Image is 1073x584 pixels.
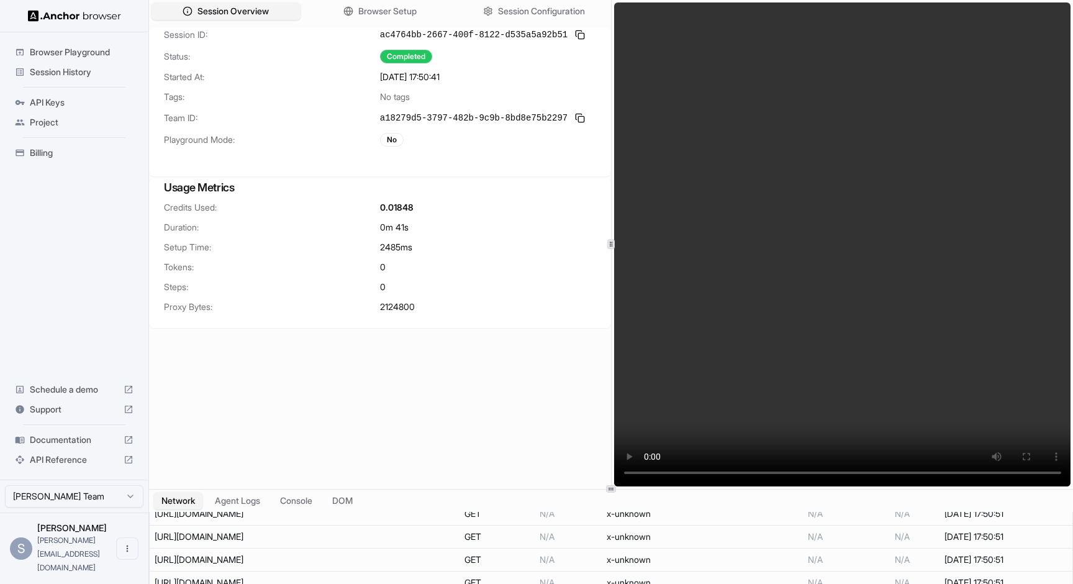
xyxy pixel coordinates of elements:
[10,93,138,112] div: API Keys
[154,492,202,509] button: Network
[30,116,134,129] span: Project
[116,537,138,560] button: Open menu
[37,536,100,572] span: sophia@rye.com
[10,399,138,419] div: Support
[155,508,341,520] div: https://www.sephora.com/productimages/sku/s2893428-av-5202507150710103100700-zoom.jpg?imwidth=48
[10,450,138,470] div: API Reference
[602,502,803,525] td: x-unknown
[30,454,119,466] span: API Reference
[10,430,138,450] div: Documentation
[460,525,535,548] td: GET
[602,525,803,548] td: x-unknown
[10,380,138,399] div: Schedule a demo
[895,531,910,542] span: N/A
[460,502,535,525] td: GET
[30,66,134,78] span: Session History
[540,554,555,565] span: N/A
[895,508,910,519] span: N/A
[155,531,341,543] div: https://www.sephora.com/productimages/sku/s2893428-av-8202507150710180290700-zoom.jpg?imwidth=48
[10,143,138,163] div: Billing
[325,492,360,509] button: DOM
[30,383,119,396] span: Schedule a demo
[939,548,1072,571] td: [DATE] 17:50:51
[30,434,119,446] span: Documentation
[10,537,32,560] div: S
[10,42,138,62] div: Browser Playground
[30,46,134,58] span: Browser Playground
[808,554,823,565] span: N/A
[540,531,555,542] span: N/A
[10,62,138,82] div: Session History
[602,548,803,571] td: x-unknown
[939,525,1072,548] td: [DATE] 17:50:51
[30,96,134,109] span: API Keys
[37,522,107,533] span: Sophia Willows
[155,554,341,566] div: https://www.sephora.com/productimages/sku/s2617819+sw.jpg
[273,492,320,509] button: Console
[460,548,535,571] td: GET
[28,10,121,22] img: Anchor Logo
[939,502,1072,525] td: [DATE] 17:50:51
[10,112,138,132] div: Project
[808,508,823,519] span: N/A
[30,403,119,416] span: Support
[540,508,555,519] span: N/A
[895,554,910,565] span: N/A
[207,492,268,509] button: Agent Logs
[30,147,134,159] span: Billing
[808,531,823,542] span: N/A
